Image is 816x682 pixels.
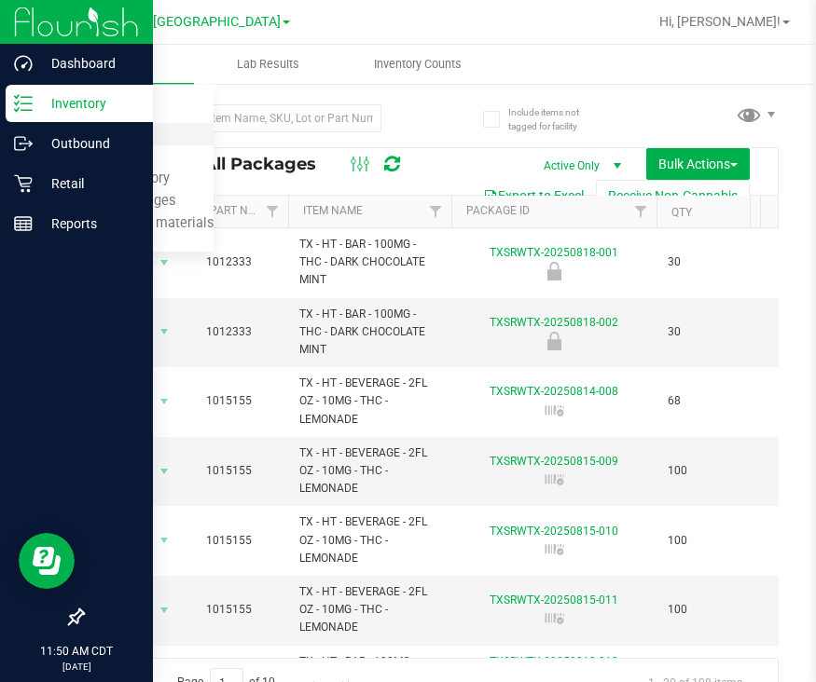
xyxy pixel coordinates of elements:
span: select [153,458,176,484]
span: Bulk Actions [658,157,738,171]
a: Filter [626,196,657,227]
button: Receive Non-Cannabis [596,180,750,211]
div: Serialized [449,609,659,628]
span: select [153,319,176,345]
a: TXSRWTX-20250813-019 [490,655,618,668]
span: TX - HT - BAR - 100MG - THC - DARK CHOCOLATE MINT [299,236,440,290]
span: TX - HT - BAR - 100MG - THC - DARK CHOCOLATE MINT [299,306,440,360]
p: Dashboard [33,52,145,75]
span: Hi, [PERSON_NAME]! [659,14,781,29]
a: Inventory All packages All inventory Waste log Create inventory From packages From bill of materials [45,45,194,84]
a: Qty [671,206,692,219]
a: TXSRWTX-20250815-011 [490,593,618,607]
a: TXSRWTX-20250814-008 [490,385,618,398]
input: Search Package ID, Item Name, SKU, Lot or Part Number... [82,104,381,132]
div: Serialized [449,540,659,559]
span: All Packages [203,154,335,174]
iframe: Resource center [19,533,75,589]
button: Export to Excel [471,180,596,211]
div: Serialized [449,471,659,489]
span: 1012333 [206,253,277,271]
span: TX - HT - BEVERAGE - 2FL OZ - 10MG - THC - LEMONADE [299,444,440,498]
span: TX Austin [GEOGRAPHIC_DATA] [90,14,281,30]
span: Lab Results [212,56,325,73]
span: 100 [668,532,739,550]
span: TX - HT - BEVERAGE - 2FL OZ - 10MG - THC - LEMONADE [299,513,440,567]
span: 1015155 [206,462,277,480]
a: TXSRWTX-20250818-001 [490,246,618,259]
p: Outbound [33,132,145,155]
inline-svg: Retail [14,174,33,193]
div: Quarantine [449,262,659,280]
span: 1015155 [206,392,277,410]
span: select [153,597,176,623]
span: Inventory Counts [349,56,487,73]
div: Quarantine [449,332,659,350]
span: 100 [668,601,739,619]
inline-svg: Reports [14,214,33,233]
p: Inventory [33,92,145,115]
button: Bulk Actions [646,148,750,180]
span: 30 [668,323,739,341]
span: 1015155 [206,532,277,550]
inline-svg: Inventory [14,94,33,113]
a: Item Name [303,204,363,217]
a: Inventory Counts [343,45,492,84]
span: select [153,527,176,553]
div: Serialized [449,402,659,420]
a: Filter [421,196,451,227]
span: select [153,250,176,276]
p: 11:50 AM CDT [8,643,145,660]
a: Lab Results [194,45,343,84]
inline-svg: Outbound [14,134,33,153]
span: Include items not tagged for facility [508,105,602,133]
span: TX - HT - BEVERAGE - 2FL OZ - 10MG - THC - LEMONADE [299,583,440,637]
inline-svg: Dashboard [14,54,33,73]
p: Retail [33,172,145,195]
span: 100 [668,462,739,480]
a: TXSRWTX-20250815-009 [490,455,618,468]
span: TX - HT - BEVERAGE - 2FL OZ - 10MG - THC - LEMONADE [299,375,440,429]
span: 1012333 [206,323,277,341]
a: Package ID [466,204,530,217]
span: 68 [668,392,739,410]
span: select [153,389,176,415]
span: 1015155 [206,601,277,619]
a: TXSRWTX-20250818-002 [490,316,618,329]
p: Reports [33,212,145,235]
a: TXSRWTX-20250815-010 [490,525,618,538]
a: Filter [257,196,288,227]
a: Part Number [210,204,284,217]
span: 30 [668,253,739,271]
p: [DATE] [8,660,145,674]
